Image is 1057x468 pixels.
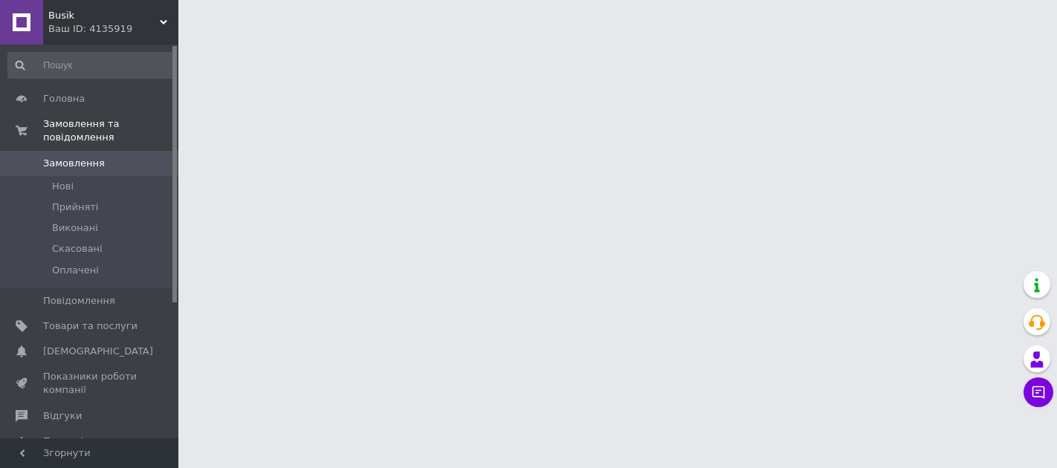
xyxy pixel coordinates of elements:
[43,370,138,397] span: Показники роботи компанії
[43,294,115,308] span: Повідомлення
[43,319,138,333] span: Товари та послуги
[1024,377,1053,407] button: Чат з покупцем
[43,117,178,144] span: Замовлення та повідомлення
[43,157,105,170] span: Замовлення
[52,242,103,256] span: Скасовані
[48,9,160,22] span: Busik
[43,345,153,358] span: [DEMOGRAPHIC_DATA]
[43,409,82,423] span: Відгуки
[52,201,98,214] span: Прийняті
[48,22,178,36] div: Ваш ID: 4135919
[52,221,98,235] span: Виконані
[52,180,74,193] span: Нові
[43,435,83,448] span: Покупці
[7,52,175,79] input: Пошук
[52,264,99,277] span: Оплачені
[43,92,85,105] span: Головна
